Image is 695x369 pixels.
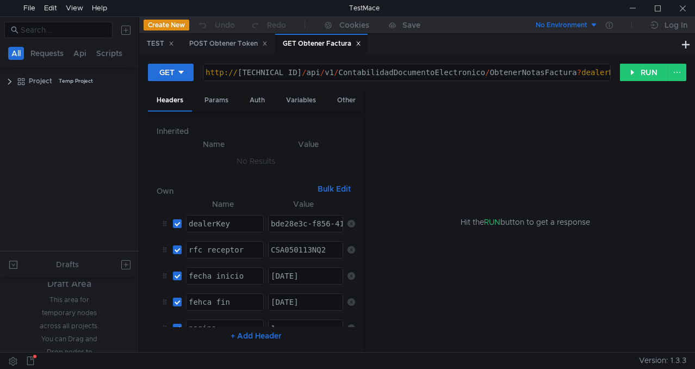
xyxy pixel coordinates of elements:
[241,90,274,110] div: Auth
[277,90,325,110] div: Variables
[157,184,313,198] h6: Own
[523,16,598,34] button: No Environment
[283,38,361,50] div: GET Obtener Factura
[157,125,355,138] h6: Inherited
[148,90,192,112] div: Headers
[148,64,194,81] button: GET
[144,20,189,30] button: Create New
[328,90,364,110] div: Other
[339,19,369,32] div: Cookies
[189,38,268,50] div: POST Obtener Token
[402,21,420,29] div: Save
[226,329,286,342] button: + Add Header
[639,353,686,368] span: Version: 1.3.3
[313,182,355,195] button: Bulk Edit
[461,216,590,228] span: Hit the button to get a response
[665,19,687,32] div: Log In
[27,47,67,60] button: Requests
[243,17,294,33] button: Redo
[21,24,106,36] input: Search...
[56,258,79,271] div: Drafts
[620,64,668,81] button: RUN
[93,47,126,60] button: Scripts
[182,198,264,211] th: Name
[165,138,262,151] th: Name
[59,73,93,89] div: Temp Project
[262,138,355,151] th: Value
[189,17,243,33] button: Undo
[147,38,174,50] div: TEST
[237,156,275,166] nz-embed-empty: No Results
[264,198,343,211] th: Value
[215,19,235,32] div: Undo
[196,90,237,110] div: Params
[267,19,286,32] div: Redo
[484,217,500,227] span: RUN
[159,66,175,78] div: GET
[536,20,587,30] div: No Environment
[29,73,52,89] div: Project
[70,47,90,60] button: Api
[8,47,24,60] button: All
